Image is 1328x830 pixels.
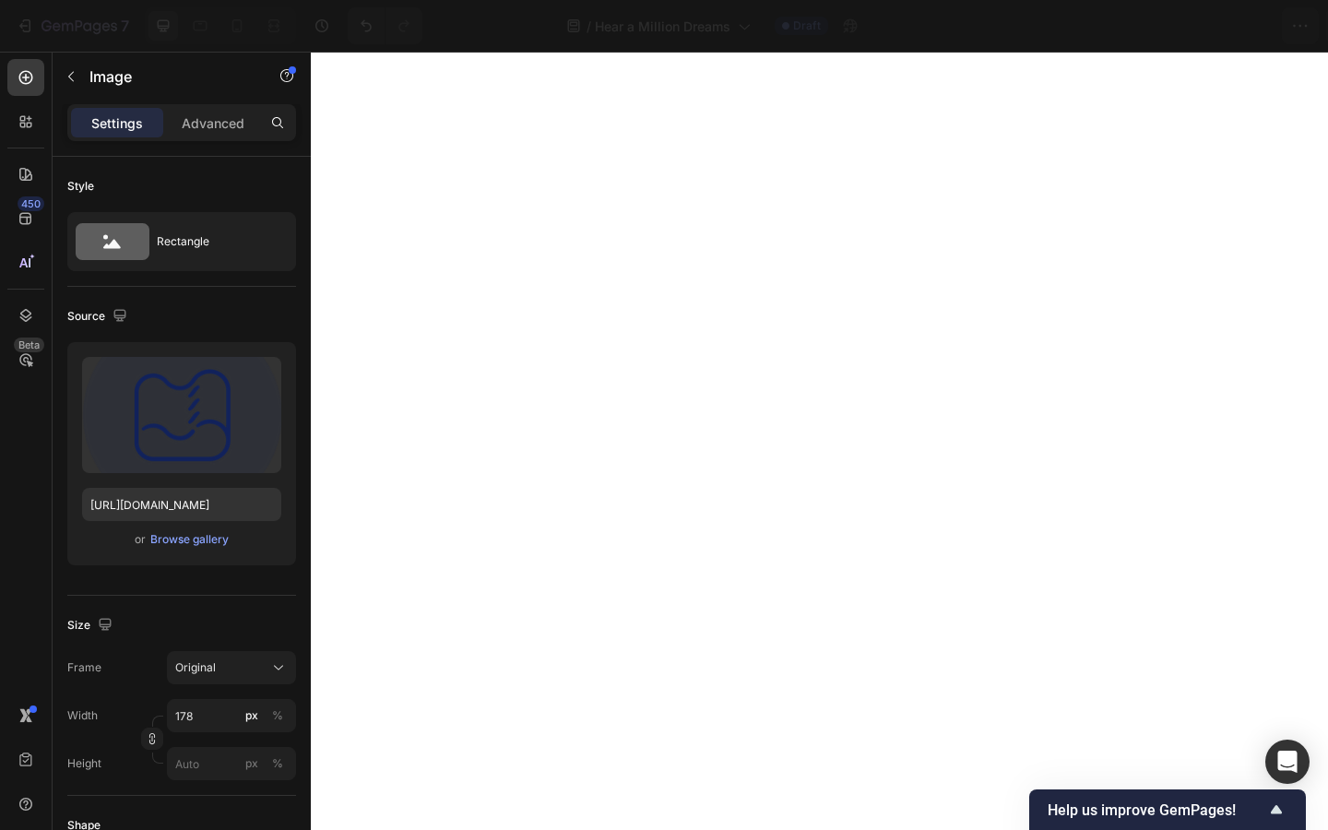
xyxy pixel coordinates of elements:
div: px [245,707,258,724]
img: preview-image [82,357,281,473]
button: px [267,705,289,727]
span: Hear a Million Dreams [595,17,730,36]
label: Frame [67,659,101,676]
button: Save [1076,7,1137,44]
span: Draft [793,18,821,34]
button: Browse gallery [149,530,230,549]
div: Open Intercom Messenger [1265,740,1310,784]
p: Advanced [182,113,244,133]
button: Show survey - Help us improve GemPages! [1048,799,1287,821]
span: Original [175,659,216,676]
div: Size [67,613,116,638]
div: Rectangle [157,220,269,263]
p: 7 [121,15,129,37]
div: Browse gallery [150,531,229,548]
button: % [241,753,263,775]
div: Source [67,304,131,329]
div: px [245,755,258,772]
p: Image [89,65,246,88]
button: Original [167,651,296,684]
input: https://example.com/image.jpg [82,488,281,521]
label: Height [67,755,101,772]
div: % [272,707,283,724]
div: % [272,755,283,772]
button: Upgrade to publish [1144,7,1321,44]
button: 7 [7,7,137,44]
span: Save [1092,18,1122,34]
div: Upgrade to publish [1160,17,1305,36]
input: px% [167,747,296,780]
button: px [267,753,289,775]
span: Help us improve GemPages! [1048,801,1265,819]
button: % [241,705,263,727]
span: or [135,528,146,551]
span: / [587,17,591,36]
iframe: Design area [311,52,1328,830]
div: Beta [14,338,44,352]
input: px% [167,699,296,732]
label: Width [67,707,98,724]
p: Settings [91,113,143,133]
div: Style [67,178,94,195]
div: 450 [18,196,44,211]
div: Undo/Redo [348,7,422,44]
